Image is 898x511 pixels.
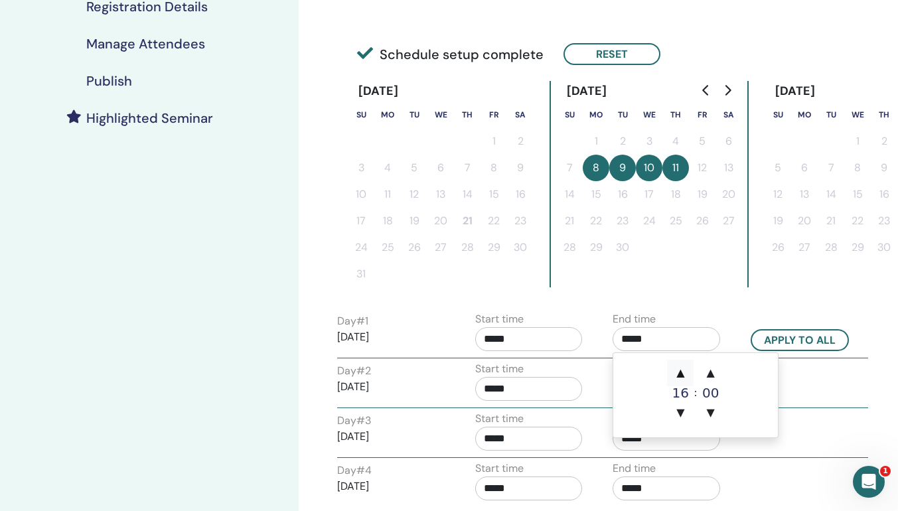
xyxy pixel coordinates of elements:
button: 26 [689,208,715,234]
div: 00 [698,386,724,400]
button: 18 [662,181,689,208]
div: : [694,360,697,426]
button: 23 [871,208,897,234]
span: ▼ [667,400,694,426]
button: 23 [609,208,636,234]
button: 25 [662,208,689,234]
button: 15 [844,181,871,208]
button: 27 [715,208,742,234]
button: 28 [454,234,481,261]
button: 2 [507,128,534,155]
span: ▼ [698,400,724,426]
button: 23 [507,208,534,234]
th: Sunday [348,102,374,128]
button: 28 [556,234,583,261]
button: 9 [871,155,897,181]
button: 20 [427,208,454,234]
iframe: Intercom live chat [853,466,885,498]
p: [DATE] [337,478,445,494]
button: 14 [454,181,481,208]
button: 28 [818,234,844,261]
th: Sunday [556,102,583,128]
button: 3 [636,128,662,155]
button: 30 [871,234,897,261]
button: 7 [556,155,583,181]
button: 20 [791,208,818,234]
button: 6 [427,155,454,181]
button: 19 [401,208,427,234]
button: 27 [791,234,818,261]
th: Saturday [507,102,534,128]
button: 19 [765,208,791,234]
div: [DATE] [348,81,410,102]
button: Go to next month [717,77,738,104]
label: Start time [475,361,524,377]
span: ▲ [698,360,724,386]
th: Tuesday [609,102,636,128]
button: 31 [348,261,374,287]
button: 21 [454,208,481,234]
button: 5 [401,155,427,181]
button: 1 [583,128,609,155]
button: 8 [844,155,871,181]
button: 6 [715,128,742,155]
th: Tuesday [401,102,427,128]
button: 4 [662,128,689,155]
div: [DATE] [556,81,618,102]
button: 19 [689,181,715,208]
div: 16 [667,386,694,400]
label: End time [613,461,656,476]
span: Schedule setup complete [357,44,544,64]
h4: Publish [86,73,132,89]
button: 10 [348,181,374,208]
button: 13 [715,155,742,181]
button: 30 [507,234,534,261]
th: Thursday [662,102,689,128]
button: 15 [481,181,507,208]
span: 1 [880,466,891,476]
label: Start time [475,461,524,476]
div: [DATE] [765,81,826,102]
button: 2 [609,128,636,155]
button: 5 [689,128,715,155]
button: 12 [401,181,427,208]
button: 29 [481,234,507,261]
th: Wednesday [844,102,871,128]
button: 24 [348,234,374,261]
button: 11 [662,155,689,181]
th: Saturday [715,102,742,128]
button: 29 [583,234,609,261]
button: 16 [507,181,534,208]
h4: Highlighted Seminar [86,110,213,126]
button: 20 [715,181,742,208]
button: 14 [818,181,844,208]
button: Go to previous month [696,77,717,104]
p: [DATE] [337,379,445,395]
label: End time [613,311,656,327]
button: 25 [374,234,401,261]
label: Day # 2 [337,363,371,379]
th: Friday [689,102,715,128]
button: 22 [844,208,871,234]
button: 22 [481,208,507,234]
button: 16 [871,181,897,208]
p: [DATE] [337,329,445,345]
button: 21 [818,208,844,234]
label: Start time [475,411,524,427]
button: 4 [374,155,401,181]
button: 7 [818,155,844,181]
button: 12 [765,181,791,208]
button: 15 [583,181,609,208]
button: 8 [583,155,609,181]
button: 10 [636,155,662,181]
button: 2 [871,128,897,155]
button: 29 [844,234,871,261]
th: Monday [583,102,609,128]
th: Thursday [454,102,481,128]
button: 7 [454,155,481,181]
label: Day # 1 [337,313,368,329]
th: Sunday [765,102,791,128]
button: 27 [427,234,454,261]
button: 1 [844,128,871,155]
button: 6 [791,155,818,181]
